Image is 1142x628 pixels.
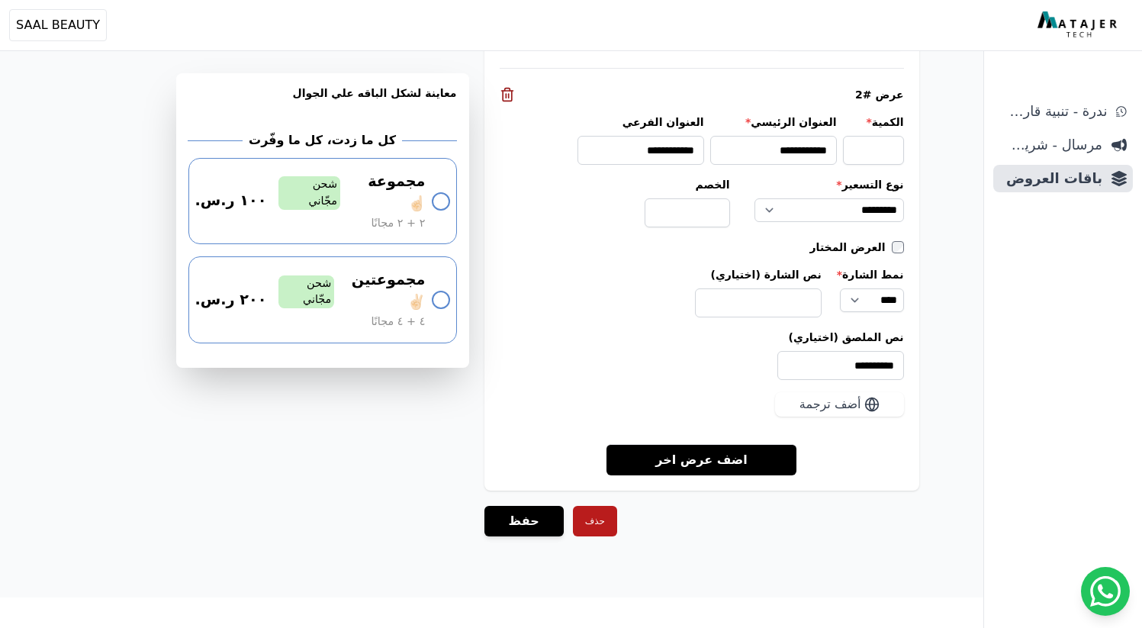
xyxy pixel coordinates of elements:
[577,114,704,130] label: العنوان الفرعي
[799,395,861,414] span: أضف ترجمة
[837,267,904,282] label: نمط الشارة
[188,85,457,119] h3: معاينة لشكل الباقه علي الجوال
[606,444,796,475] a: اضف عرض اخر
[195,289,267,311] span: ٢٠٠ ر.س.
[999,168,1102,189] span: باقات العروض
[754,177,904,192] label: نوع التسعير
[500,87,904,102] div: عرض #2
[346,171,426,215] span: مجموعة ☝🏻
[999,134,1102,156] span: مرسال - شريط دعاية
[810,240,892,255] label: العرض المختار
[500,330,904,345] label: نص الملصق (اختياري)
[573,506,617,536] button: حذف
[9,9,107,41] button: SAAL BEAUTY
[249,131,396,150] h2: كل ما زدت، كل ما وفّرت
[999,101,1107,122] span: ندرة - تنبية قارب علي النفاذ
[278,275,334,308] span: شحن مجّاني
[710,114,837,130] label: العنوان الرئيسي
[371,215,425,232] span: ٢ + ٢ مجانًا
[16,16,100,34] span: SAAL BEAUTY
[695,267,822,282] label: نص الشارة (اختياري)
[843,114,904,130] label: الكمية
[195,190,267,212] span: ١٠٠ ر.س.
[340,269,425,314] span: مجموعتين ✌🏻
[645,177,730,192] label: الخصم
[371,314,425,330] span: ٤ + ٤ مجانًا
[775,392,904,417] button: أضف ترجمة
[278,176,340,209] span: شحن مجّاني
[484,506,564,536] button: حفظ
[1037,11,1121,39] img: MatajerTech Logo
